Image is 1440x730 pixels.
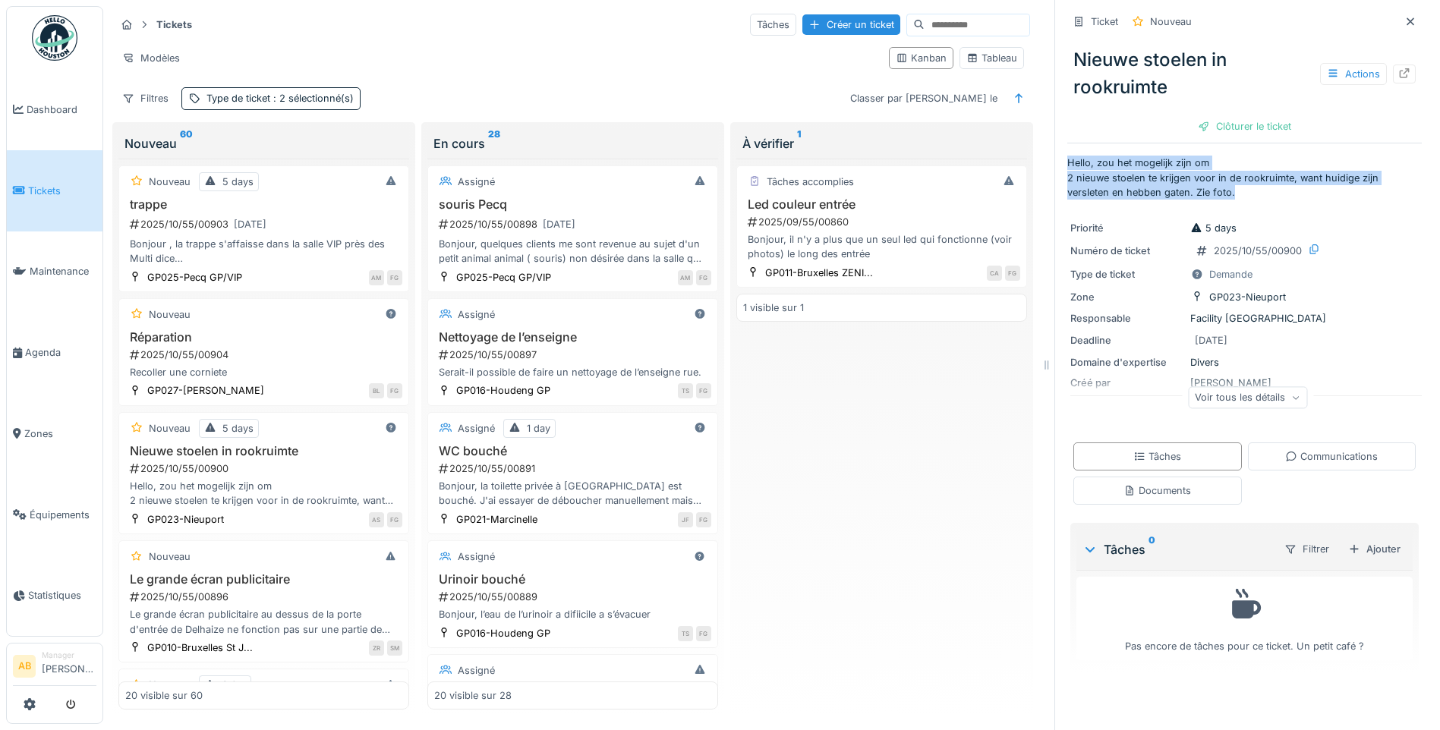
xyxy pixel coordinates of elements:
[115,47,187,69] div: Modèles
[147,383,264,398] div: GP027-[PERSON_NAME]
[433,134,712,153] div: En cours
[1086,584,1403,654] div: Pas encore de tâches pour ce ticket. Un petit café ?
[765,266,873,280] div: GP011-Bruxelles ZENI...
[1067,40,1422,107] div: Nieuwe stoelen in rookruimte
[1133,449,1181,464] div: Tâches
[7,150,102,231] a: Tickets
[13,650,96,686] a: AB Manager[PERSON_NAME]
[125,607,402,636] div: Le grande écran publicitaire au dessus de la porte d'entrée de Delhaize ne fonction pas sur une p...
[128,348,402,362] div: 2025/10/55/00904
[1091,14,1118,29] div: Ticket
[456,512,537,527] div: GP021-Marcinelle
[696,383,711,398] div: FG
[434,607,711,621] div: Bonjour, l’eau de l’urinoir a difiicile a s’évacuer
[27,102,96,117] span: Dashboard
[543,217,575,231] div: [DATE]
[149,307,191,322] div: Nouveau
[125,330,402,345] h3: Réparation
[30,508,96,522] span: Équipements
[369,383,384,398] div: BL
[222,421,254,436] div: 5 days
[678,626,693,641] div: TS
[1070,267,1184,282] div: Type de ticket
[966,51,1017,65] div: Tableau
[1070,311,1184,326] div: Responsable
[270,93,354,104] span: : 2 sélectionné(s)
[7,393,102,474] a: Zones
[1005,266,1020,281] div: FG
[434,197,711,212] h3: souris Pecq
[206,91,354,105] div: Type de ticket
[456,383,550,398] div: GP016-Houdeng GP
[149,678,191,692] div: Nouveau
[125,444,402,458] h3: Nieuwe stoelen in rookruimte
[696,512,711,527] div: FG
[743,197,1020,212] h3: Led couleur entrée
[1082,540,1271,559] div: Tâches
[987,266,1002,281] div: CA
[369,640,384,656] div: ZR
[24,426,96,441] span: Zones
[456,270,551,285] div: GP025-Pecq GP/VIP
[456,626,550,640] div: GP016-Houdeng GP
[128,461,402,476] div: 2025/10/55/00900
[1320,63,1387,85] div: Actions
[125,688,203,703] div: 20 visible sur 60
[458,421,495,436] div: Assigné
[1209,290,1286,304] div: GP023-Nieuport
[387,512,402,527] div: FG
[696,626,711,641] div: FG
[742,134,1021,153] div: À vérifier
[434,572,711,587] h3: Urinoir bouché
[437,461,711,476] div: 2025/10/55/00891
[1278,538,1336,560] div: Filtrer
[1070,311,1419,326] div: Facility [GEOGRAPHIC_DATA]
[1190,221,1237,235] div: 5 days
[7,474,102,555] a: Équipements
[115,87,175,109] div: Filtres
[128,590,402,604] div: 2025/10/55/00896
[1070,355,1419,370] div: Divers
[149,175,191,189] div: Nouveau
[147,270,242,285] div: GP025-Pecq GP/VIP
[458,307,495,322] div: Assigné
[678,512,693,527] div: JF
[750,14,796,36] div: Tâches
[180,134,193,153] sup: 60
[1342,539,1407,559] div: Ajouter
[802,14,900,35] div: Créer un ticket
[124,134,403,153] div: Nouveau
[1070,355,1184,370] div: Domaine d'expertise
[743,232,1020,261] div: Bonjour, il n'y a plus que un seul led qui fonctionne (voir photos) le long des entrée
[1070,244,1184,258] div: Numéro de ticket
[32,15,77,61] img: Badge_color-CXgf-gQk.svg
[1209,267,1253,282] div: Demande
[149,421,191,436] div: Nouveau
[678,383,693,398] div: TS
[42,650,96,661] div: Manager
[387,270,402,285] div: FG
[437,590,711,604] div: 2025/10/55/00889
[1150,14,1192,29] div: Nouveau
[1192,116,1297,137] div: Clôturer le ticket
[434,365,711,379] div: Serait-il possible de faire un nettoyage de l’enseigne rue.
[28,588,96,603] span: Statistiques
[678,270,693,285] div: AM
[1070,290,1184,304] div: Zone
[1070,333,1184,348] div: Deadline
[125,365,402,379] div: Recoller une corniete
[896,51,947,65] div: Kanban
[28,184,96,198] span: Tickets
[125,197,402,212] h3: trappe
[1149,540,1155,559] sup: 0
[437,215,711,234] div: 2025/10/55/00898
[128,215,402,234] div: 2025/10/55/00903
[147,640,253,655] div: GP010-Bruxelles St J...
[434,479,711,508] div: Bonjour, la toilette privée à [GEOGRAPHIC_DATA] est bouché. J'ai essayer de déboucher manuellemen...
[527,421,550,436] div: 1 day
[488,134,500,153] sup: 28
[767,175,854,189] div: Tâches accomplies
[434,237,711,266] div: Bonjour, quelques clients me sont revenue au sujet d'un petit animal animal ( souris) non désirée...
[387,383,402,398] div: FG
[434,688,512,703] div: 20 visible sur 28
